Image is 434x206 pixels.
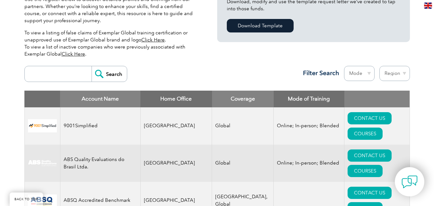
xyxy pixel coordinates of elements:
a: COURSES [348,128,383,140]
img: 37c9c059-616f-eb11-a812-002248153038-logo.png [28,119,57,132]
img: en [424,3,432,9]
a: Click Here [62,51,85,57]
input: Search [92,66,127,82]
td: ABS Quality Evaluations do Brasil Ltda. [60,145,140,182]
th: : activate to sort column ascending [344,91,410,107]
a: CONTACT US [348,112,392,124]
th: Account Name: activate to sort column descending [60,91,140,107]
a: Download Template [227,19,294,32]
h3: Filter Search [299,69,339,77]
td: [GEOGRAPHIC_DATA] [140,107,212,145]
th: Home Office: activate to sort column ascending [140,91,212,107]
td: Global [212,107,274,145]
th: Mode of Training: activate to sort column ascending [274,91,344,107]
td: Global [212,145,274,182]
td: Online; In-person; Blended [274,107,344,145]
a: BACK TO TOP [10,193,43,206]
a: COURSES [348,165,383,177]
td: Online; In-person; Blended [274,145,344,182]
th: Coverage: activate to sort column ascending [212,91,274,107]
a: Click Here [141,37,165,43]
p: To view a listing of false claims of Exemplar Global training certification or unapproved use of ... [24,29,198,58]
td: [GEOGRAPHIC_DATA] [140,145,212,182]
td: 9001Simplified [60,107,140,145]
a: CONTACT US [348,149,392,162]
img: contact-chat.png [402,174,418,190]
img: c92924ac-d9bc-ea11-a814-000d3a79823d-logo.jpg [28,160,57,167]
a: CONTACT US [348,187,392,199]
